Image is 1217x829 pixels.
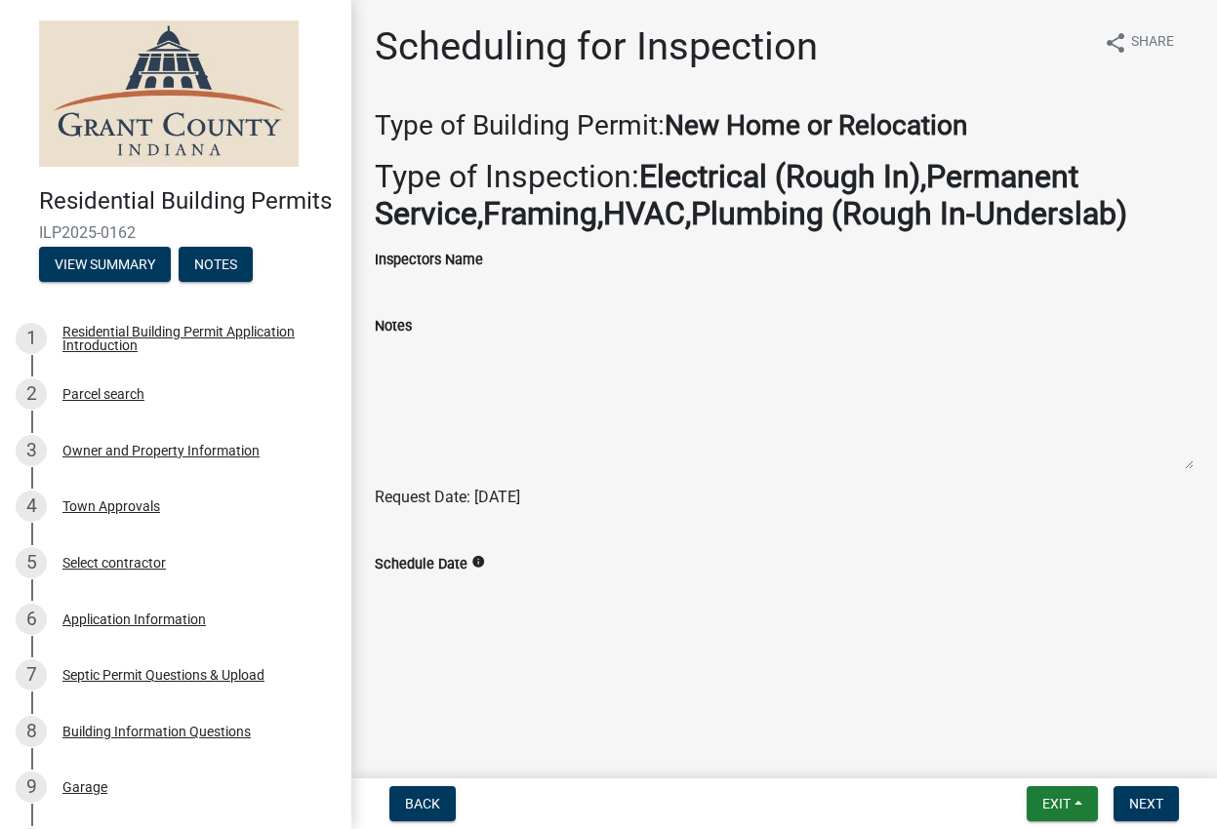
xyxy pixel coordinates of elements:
img: Grant County, Indiana [39,20,299,167]
div: 4 [16,491,47,522]
button: Notes [179,247,253,282]
strong: Electrical (Rough In),Permanent Service,Framing,HVAC,Plumbing (Rough In-Underslab) [375,158,1127,232]
div: 5 [16,547,47,578]
i: info [471,555,485,569]
div: Building Information Questions [62,725,251,738]
div: 1 [16,323,47,354]
div: 9 [16,771,47,803]
button: shareShare [1088,23,1190,61]
div: Owner and Property Information [62,444,260,457]
div: Residential Building Permit Application Introduction [62,325,320,352]
button: View Summary [39,247,171,282]
button: Back [389,786,456,821]
div: Parcel search [62,387,144,401]
p: Request Date: [DATE] [375,486,1194,509]
label: Notes [375,320,412,334]
div: Septic Permit Questions & Upload [62,668,264,682]
button: Next [1114,786,1179,821]
span: Exit [1042,796,1071,811]
span: Share [1131,31,1174,55]
label: Inspectors Name [375,254,483,267]
div: Garage [62,780,107,794]
div: 8 [16,716,47,747]
h2: Type of Inspection: [375,158,1194,233]
span: ILP2025-0162 [39,223,312,242]
label: Schedule Date [375,558,467,572]
h1: Scheduling for Inspection [375,23,818,70]
div: Application Information [62,612,206,626]
wm-modal-confirm: Notes [179,257,253,273]
span: Back [405,796,440,811]
div: Town Approvals [62,499,160,513]
i: share [1104,31,1127,55]
strong: New Home or Relocation [665,109,967,141]
div: 3 [16,435,47,466]
div: Select contractor [62,556,166,570]
span: Next [1129,796,1163,811]
div: 6 [16,604,47,635]
button: Exit [1027,786,1098,821]
h4: Residential Building Permits [39,187,336,216]
h3: Type of Building Permit: [375,109,1194,142]
div: 7 [16,659,47,691]
div: 2 [16,378,47,410]
wm-modal-confirm: Summary [39,257,171,273]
